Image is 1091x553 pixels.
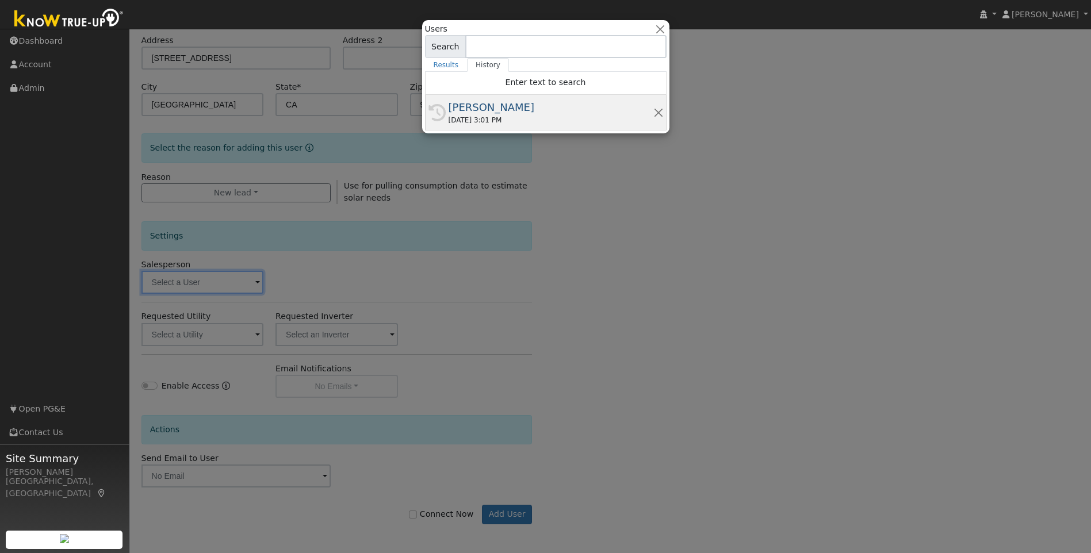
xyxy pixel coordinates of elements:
img: Know True-Up [9,6,129,32]
div: [PERSON_NAME] [6,466,123,478]
span: Enter text to search [506,78,586,87]
div: [DATE] 3:01 PM [449,115,653,125]
a: Results [425,58,468,72]
span: Search [425,35,466,58]
span: Site Summary [6,451,123,466]
img: retrieve [60,534,69,543]
span: Users [425,23,447,35]
div: [PERSON_NAME] [449,99,653,115]
i: History [428,104,446,121]
button: Remove this history [653,106,664,118]
a: History [467,58,509,72]
a: Map [97,489,107,498]
div: [GEOGRAPHIC_DATA], [GEOGRAPHIC_DATA] [6,475,123,500]
span: [PERSON_NAME] [1012,10,1079,19]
